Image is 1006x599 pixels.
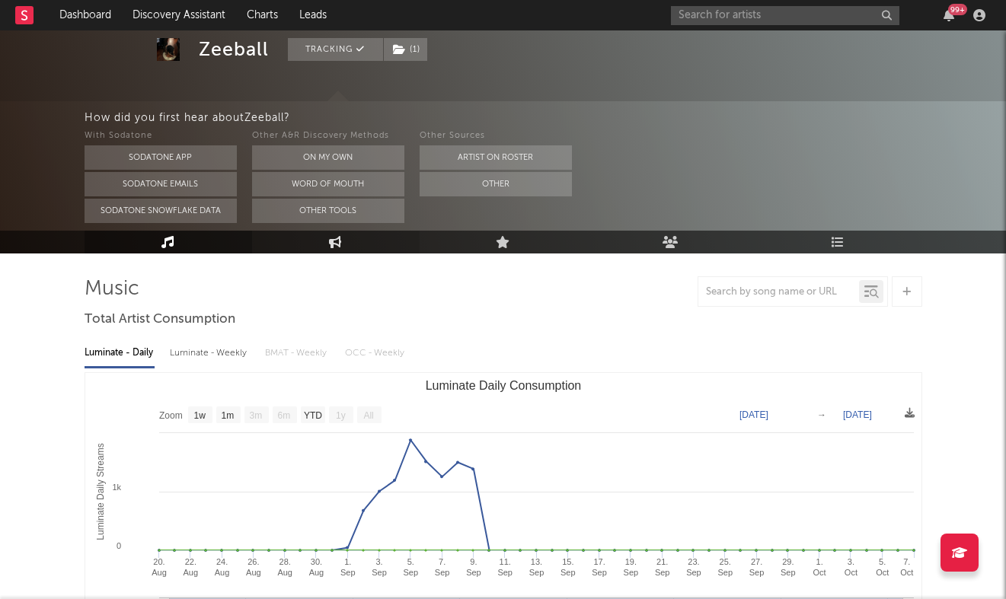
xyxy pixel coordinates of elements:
[698,286,859,298] input: Search by song name or URL
[654,557,669,577] text: 21. Sep
[199,38,269,61] div: Zeeball
[308,557,324,577] text: 30. Aug
[843,409,872,420] text: [DATE]
[844,557,857,577] text: 3. Oct
[85,311,235,329] span: Total Artist Consumption
[303,410,321,421] text: YTD
[183,557,198,577] text: 22. Aug
[813,557,826,577] text: 1. Oct
[425,379,581,392] text: Luminate Daily Consumption
[944,9,954,21] button: 99+
[497,557,513,577] text: 11. Sep
[363,410,373,421] text: All
[781,557,796,577] text: 29. Sep
[221,410,234,421] text: 1m
[434,557,449,577] text: 7. Sep
[372,557,387,577] text: 3. Sep
[85,199,237,223] button: Sodatone Snowflake Data
[623,557,638,577] text: 19. Sep
[384,38,427,61] button: (1)
[340,557,355,577] text: 1. Sep
[252,172,404,196] button: Word Of Mouth
[592,557,607,577] text: 17. Sep
[116,541,120,550] text: 0
[170,340,250,366] div: Luminate - Weekly
[252,127,404,145] div: Other A&R Discovery Methods
[739,409,768,420] text: [DATE]
[85,340,155,366] div: Luminate - Daily
[249,410,262,421] text: 3m
[159,410,183,421] text: Zoom
[246,557,261,577] text: 26. Aug
[112,483,121,492] text: 1k
[214,557,229,577] text: 24. Aug
[529,557,544,577] text: 13. Sep
[85,145,237,170] button: Sodatone App
[403,557,418,577] text: 5. Sep
[900,557,913,577] text: 7. Oct
[252,199,404,223] button: Other Tools
[560,557,576,577] text: 15. Sep
[466,557,481,577] text: 9. Sep
[383,38,428,61] span: ( 1 )
[152,557,167,577] text: 20. Aug
[948,4,967,15] div: 99 +
[420,127,572,145] div: Other Sources
[193,410,206,421] text: 1w
[277,410,290,421] text: 6m
[420,172,572,196] button: Other
[85,127,237,145] div: With Sodatone
[94,443,105,540] text: Luminate Daily Streams
[876,557,889,577] text: 5. Oct
[85,172,237,196] button: Sodatone Emails
[686,557,701,577] text: 23. Sep
[288,38,383,61] button: Tracking
[671,6,899,25] input: Search for artists
[420,145,572,170] button: Artist on Roster
[817,409,826,420] text: →
[336,410,346,421] text: 1y
[749,557,764,577] text: 27. Sep
[252,145,404,170] button: On My Own
[717,557,733,577] text: 25. Sep
[277,557,292,577] text: 28. Aug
